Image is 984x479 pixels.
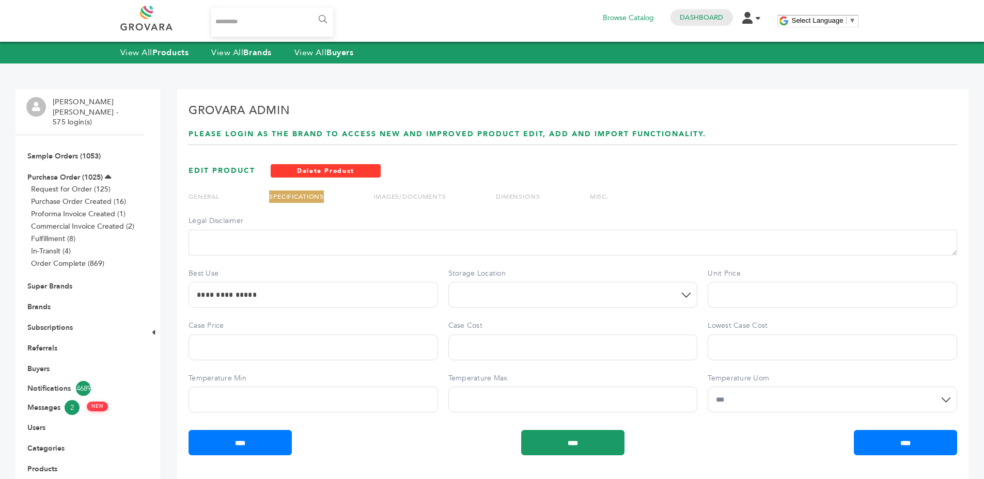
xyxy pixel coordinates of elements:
a: Order Complete (869) [31,259,104,268]
span: 4689 [76,381,91,396]
label: Case Price [189,321,438,331]
a: Messages2 NEW [27,400,133,415]
a: Fulfillment (8) [31,234,75,244]
a: GENERAL [189,193,220,201]
a: DIMENSIONS [496,193,540,201]
a: Browse Catalog [603,12,654,24]
a: Notifications4689 [27,381,133,396]
a: Delete Product [271,164,381,178]
h2: Grovara Admin [189,103,957,124]
label: Lowest Case Cost [708,321,957,331]
a: In-Transit (4) [31,246,71,256]
a: Request for Order (125) [31,184,111,194]
a: Products [27,464,57,474]
a: Categories [27,443,65,453]
a: Purchase Order Created (16) [31,197,126,206]
label: Storage Location [448,268,698,279]
span: 2 [65,400,80,415]
strong: Buyers [326,47,353,58]
a: Super Brands [27,281,72,291]
a: Subscriptions [27,323,73,332]
label: Temperature Uom [708,373,957,384]
label: Temperature Max [448,373,698,384]
input: Search... [211,8,334,37]
a: Brands [27,302,51,312]
span: Select Language [792,17,844,24]
a: Sample Orders (1053) [27,151,101,161]
a: Select Language​ [792,17,856,24]
span: ▼ [849,17,856,24]
label: Temperature Min [189,373,438,384]
li: [PERSON_NAME] [PERSON_NAME] - 575 login(s) [53,97,142,127]
a: View AllBuyers [294,47,354,58]
strong: Brands [243,47,271,58]
img: profile.png [26,97,46,117]
a: MISC. [590,193,608,201]
label: Case Cost [448,321,698,331]
label: Legal Disclaimer [189,216,957,226]
a: IMAGES/DOCUMENTS [373,193,446,201]
h1: Please login as the Brand to access new and improved Product Edit, Add and Import functionality. [189,129,957,139]
strong: Products [152,47,189,58]
a: SPECIFICATIONS [269,193,324,201]
a: Commercial Invoice Created (2) [31,221,134,231]
a: Referrals [27,343,57,353]
label: Unit Price [708,268,957,279]
a: Users [27,423,45,433]
span: NEW [87,402,108,411]
h1: EDIT PRODUCT [189,166,255,176]
a: View AllBrands [211,47,272,58]
a: Buyers [27,364,50,374]
a: Dashboard [680,13,723,22]
a: Proforma Invoice Created (1) [31,209,126,219]
a: View AllProducts [120,47,189,58]
a: Purchase Order (1025) [27,172,103,182]
label: Best Use [189,268,438,279]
